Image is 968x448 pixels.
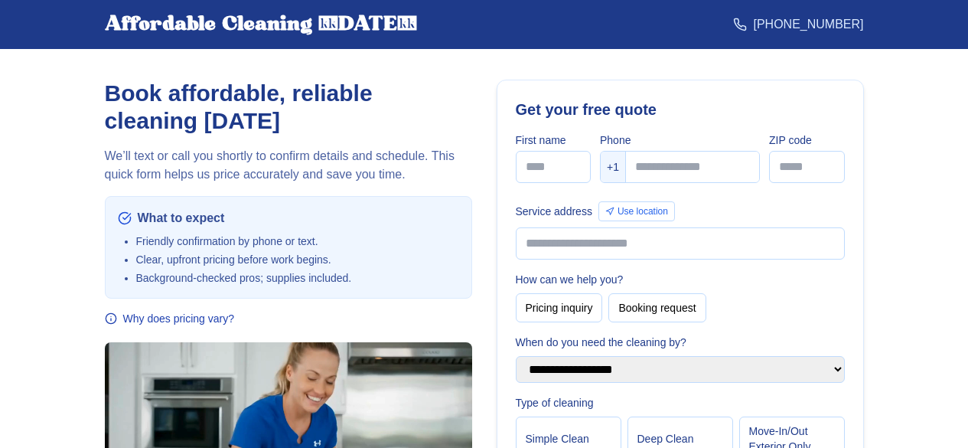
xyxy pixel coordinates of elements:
[516,293,603,322] button: Pricing inquiry
[516,272,845,287] label: How can we help you?
[733,15,863,34] a: [PHONE_NUMBER]
[136,270,459,286] li: Background‑checked pros; supplies included.
[516,395,845,410] label: Type of cleaning
[105,12,417,37] div: Affordable Cleaning [DATE]
[516,204,592,219] label: Service address
[608,293,706,322] button: Booking request
[516,132,592,148] label: First name
[516,99,845,120] h2: Get your free quote
[136,234,459,249] li: Friendly confirmation by phone or text.
[516,335,845,350] label: When do you need the cleaning by?
[138,209,225,227] span: What to expect
[600,132,760,148] label: Phone
[105,80,472,135] h1: Book affordable, reliable cleaning [DATE]
[136,252,459,267] li: Clear, upfront pricing before work begins.
[105,147,472,184] p: We’ll text or call you shortly to confirm details and schedule. This quick form helps us price ac...
[601,152,626,182] div: +1
[598,201,675,221] button: Use location
[769,132,845,148] label: ZIP code
[105,311,235,326] button: Why does pricing vary?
